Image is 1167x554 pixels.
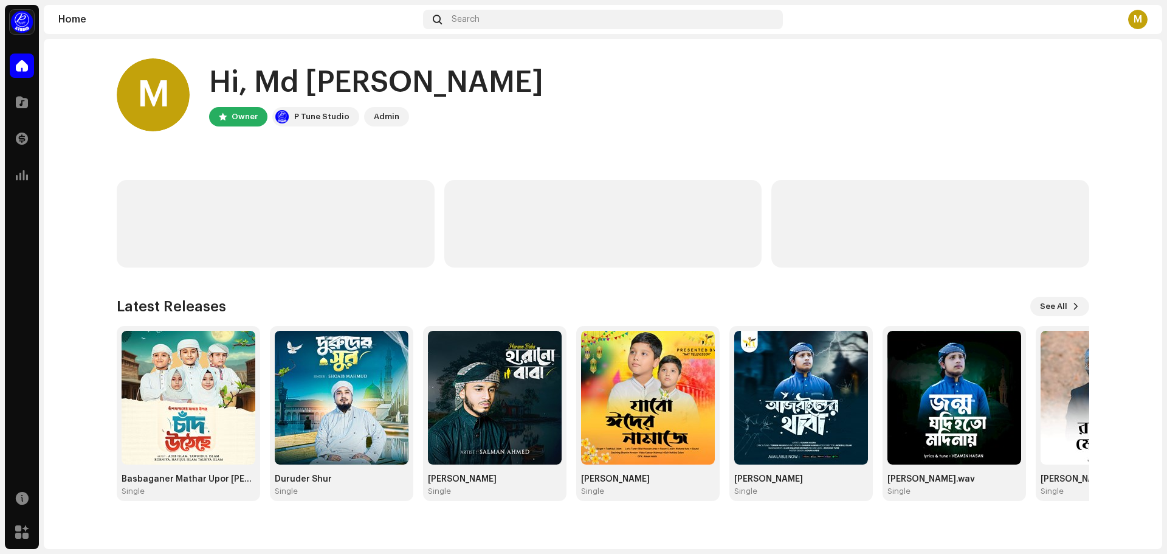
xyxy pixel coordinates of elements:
div: P Tune Studio [294,109,349,124]
img: af1c1ddd-6fa8-4c5d-accb-f06b7527deec [275,331,408,465]
div: Single [581,486,604,496]
div: Duruder Shur [275,474,408,484]
img: a1dd4b00-069a-4dd5-89ed-38fbdf7e908f [275,109,289,124]
div: Single [1041,486,1064,496]
h3: Latest Releases [117,297,226,316]
img: 3f9c2fbd-2a61-4a3b-b37a-9188d0e15166 [734,331,868,465]
span: See All [1040,294,1067,319]
div: Admin [374,109,399,124]
span: Search [452,15,480,24]
div: [PERSON_NAME] [734,474,868,484]
div: Owner [232,109,258,124]
img: adf431e1-290c-4837-8de5-3a889a46cd76 [581,331,715,465]
div: M [117,58,190,131]
div: Single [734,486,757,496]
div: Single [428,486,451,496]
div: [PERSON_NAME] [581,474,715,484]
div: Home [58,15,418,24]
img: a1dd4b00-069a-4dd5-89ed-38fbdf7e908f [10,10,34,34]
div: Single [275,486,298,496]
div: Hi, Md [PERSON_NAME] [209,63,543,102]
div: Single [122,486,145,496]
div: Single [887,486,911,496]
button: See All [1030,297,1089,316]
img: 5420ad5a-5011-4cc9-a1ab-9c995c07cc7f [122,331,255,465]
img: 09bc6dce-dc08-4fde-bdf2-0b22f6df00ec [887,331,1021,465]
div: Basbaganer Mathar Upor [PERSON_NAME] Oi [122,474,255,484]
img: 72c42c26-4fce-43ae-8f5e-8cc15cf730fd [428,331,562,465]
div: [PERSON_NAME] [428,474,562,484]
div: [PERSON_NAME].wav [887,474,1021,484]
div: M [1128,10,1148,29]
